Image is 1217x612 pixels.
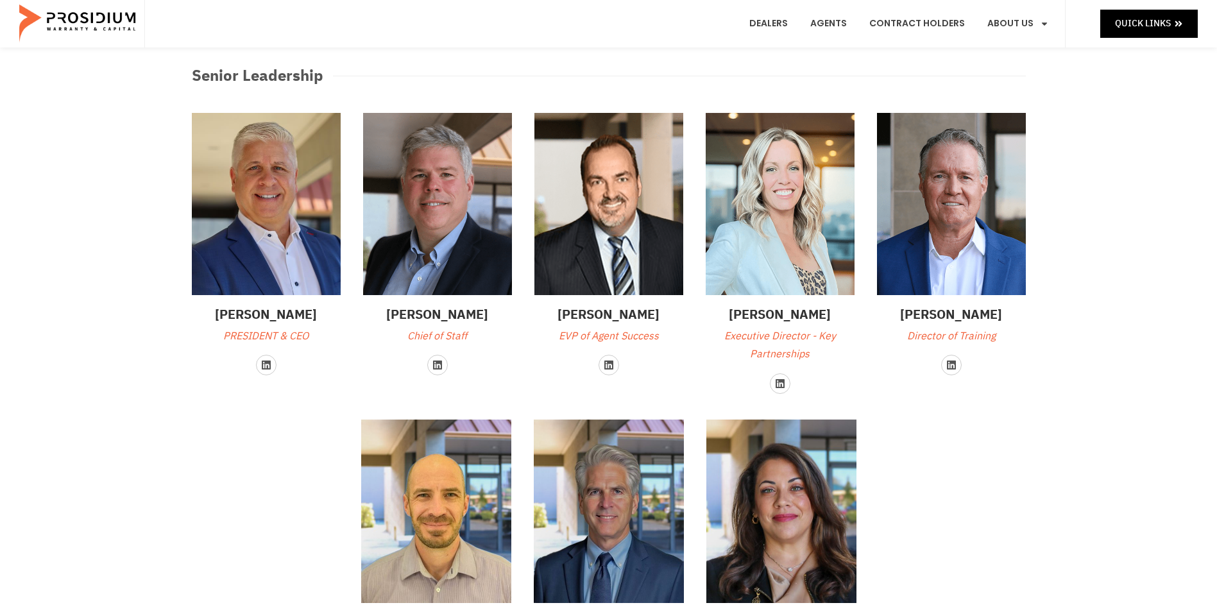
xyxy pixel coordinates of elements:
[877,305,1026,324] h3: [PERSON_NAME]
[534,420,684,603] img: Darren Murray as EVP of Dealer Success
[363,305,512,324] h3: [PERSON_NAME]
[706,305,855,324] h3: [PERSON_NAME]
[534,327,683,346] p: EVP of Agent Success
[1115,15,1171,31] span: Quick Links
[1100,10,1198,37] a: Quick Links
[363,327,512,346] p: Chief of Staff
[192,64,323,87] h3: Senior Leadership
[192,327,341,346] p: PRESIDENT & CEO
[877,327,1026,346] p: Director of Training
[361,420,511,603] img: Alex Papadopulos
[534,305,683,324] h3: [PERSON_NAME]
[192,305,341,324] h3: [PERSON_NAME]
[706,420,856,603] img: Cynthia Vietor Director of Operations
[724,328,836,362] span: Executive Director - Key Partnerships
